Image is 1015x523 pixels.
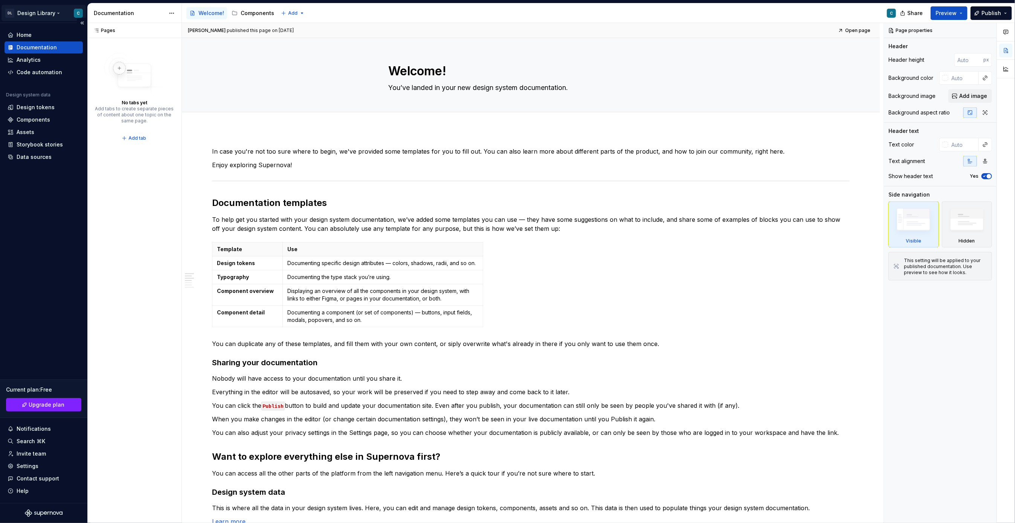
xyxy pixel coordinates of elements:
[936,9,957,17] span: Preview
[907,9,923,17] span: Share
[229,7,277,19] a: Components
[287,245,478,253] p: Use
[212,401,850,410] p: You can click the button to build and update your documentation site. Even after you publish, you...
[17,116,50,124] div: Components
[217,245,278,253] p: Template
[387,82,672,94] textarea: You’ve landed in your new design system documentation.
[287,273,478,281] p: Documenting the type stack you’re using.
[17,9,55,17] div: Design Library
[212,147,850,156] p: In case you're not too sure where to begin, we've provided some templates for you to fill out. Yo...
[888,56,924,64] div: Header height
[212,451,850,463] h2: Want to explore everything else in Supernova first?
[888,157,925,165] div: Text alignment
[186,6,277,21] div: Page tree
[212,339,850,348] p: You can duplicate any of these templates, and fill them with your own content, or siply overwrite...
[5,485,83,497] button: Help
[971,6,1012,20] button: Publish
[17,450,46,457] div: Invite team
[287,287,478,302] p: Displaying an overview of all the components in your design system, with links to either Figma, o...
[212,357,850,368] h3: Sharing your documentation
[186,7,227,19] a: Welcome!
[17,31,32,39] div: Home
[198,9,224,17] div: Welcome!
[212,487,850,497] h3: Design system data
[5,41,83,53] a: Documentation
[217,260,255,266] strong: Design tokens
[6,398,81,412] button: Upgrade plan
[896,6,928,20] button: Share
[17,462,38,470] div: Settings
[387,62,672,80] textarea: Welcome!
[217,309,265,316] strong: Component detail
[212,215,850,233] p: To help get you started with your design system documentation, we’ve added some templates you can...
[17,56,41,64] div: Analytics
[188,27,226,34] span: [PERSON_NAME]
[29,401,65,409] span: Upgrade plan
[931,6,968,20] button: Preview
[261,402,285,410] code: Publish
[5,151,83,163] a: Data sources
[212,469,850,478] p: You can access all the other parts of the platform from the left navigation menu. Here’s a quick ...
[904,258,987,276] div: This setting will be applied to your published documentation. Use preview to see how it looks.
[119,133,150,143] button: Add tab
[888,172,933,180] div: Show header text
[227,27,294,34] div: published this page on [DATE]
[5,139,83,151] a: Storybook stories
[942,201,992,247] div: Hidden
[888,92,936,100] div: Background image
[17,69,62,76] div: Code automation
[5,126,83,138] a: Assets
[212,197,850,209] h2: Documentation templates
[981,9,1001,17] span: Publish
[5,29,83,41] a: Home
[212,428,850,437] p: You can also adjust your privacy settings in the Settings page, so you can choose whether your do...
[6,386,81,393] div: Current plan : Free
[17,487,29,495] div: Help
[17,153,52,161] div: Data sources
[122,100,147,106] div: No tabs yet
[5,54,83,66] a: Analytics
[77,18,87,28] button: Collapse sidebar
[17,425,51,433] div: Notifications
[5,448,83,460] a: Invite team
[90,27,115,34] div: Pages
[288,10,298,16] span: Add
[983,57,989,63] p: px
[890,10,893,16] div: C
[241,9,274,17] div: Components
[212,415,850,424] p: When you make changes in the editor (or change certain documentation settings), they won’t be see...
[845,27,870,34] span: Open page
[25,509,63,517] svg: Supernova Logo
[212,387,850,396] p: Everything in the editor will be autosaved, so your work will be preserved if you need to step aw...
[5,435,83,447] button: Search ⌘K
[888,74,933,82] div: Background color
[17,44,57,51] div: Documentation
[217,274,249,280] strong: Typography
[279,8,307,18] button: Add
[2,5,86,21] button: DLDesign LibraryC
[17,128,34,136] div: Assets
[95,106,174,124] div: Add tabs to create separate pieces of content about one topic on the same page.
[906,238,921,244] div: Visible
[212,374,850,383] p: Nobody will have access to your documentation until you share it.
[888,141,914,148] div: Text color
[17,438,45,445] div: Search ⌘K
[959,92,987,100] span: Add image
[129,135,147,141] span: Add tab
[17,475,59,482] div: Contact support
[959,238,975,244] div: Hidden
[94,9,165,17] div: Documentation
[212,160,850,169] p: Enjoy exploring Supernova!
[836,25,874,36] a: Open page
[5,423,83,435] button: Notifications
[17,104,55,111] div: Design tokens
[888,191,930,198] div: Side navigation
[287,309,478,324] p: Documenting a component (or set of components) — buttons, input fields, modals, popovers, and so on.
[5,460,83,472] a: Settings
[5,114,83,126] a: Components
[217,288,274,294] strong: Component overview
[17,141,63,148] div: Storybook stories
[970,173,978,179] label: Yes
[888,201,939,247] div: Visible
